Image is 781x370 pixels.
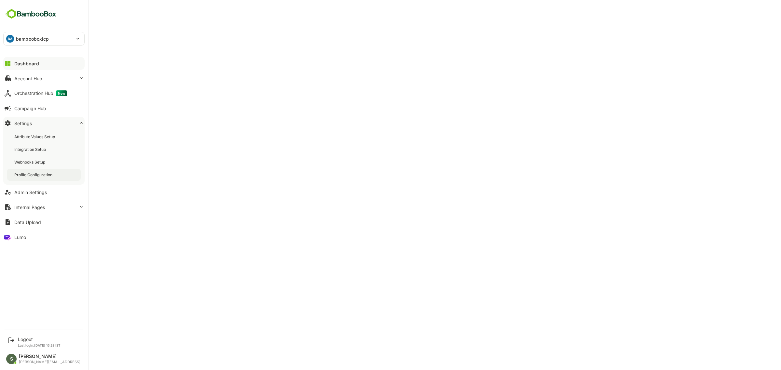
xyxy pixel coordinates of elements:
div: Webhooks Setup [14,159,47,165]
div: Settings [14,121,32,126]
div: [PERSON_NAME][EMAIL_ADDRESS] [19,360,80,364]
button: Data Upload [3,216,85,229]
div: Internal Pages [14,205,45,210]
div: Dashboard [14,61,39,66]
div: Profile Configuration [14,172,54,178]
p: Last login: [DATE] 16:28 IST [18,343,61,347]
div: Account Hub [14,76,42,81]
img: BambooboxFullLogoMark.5f36c76dfaba33ec1ec1367b70bb1252.svg [3,8,58,20]
p: bambooboxicp [16,35,49,42]
button: Campaign Hub [3,102,85,115]
div: Attribute Values Setup [14,134,56,139]
button: Internal Pages [3,201,85,214]
div: Integration Setup [14,147,47,152]
div: BA [6,35,14,43]
span: New [56,90,67,96]
button: Account Hub [3,72,85,85]
div: Admin Settings [14,190,47,195]
div: S [6,354,17,364]
div: Campaign Hub [14,106,46,111]
div: Logout [18,337,61,342]
div: Lumo [14,234,26,240]
div: Orchestration Hub [14,90,67,96]
div: BAbambooboxicp [4,32,84,45]
button: Settings [3,117,85,130]
button: Orchestration HubNew [3,87,85,100]
button: Lumo [3,231,85,244]
div: Data Upload [14,219,41,225]
button: Dashboard [3,57,85,70]
button: Admin Settings [3,186,85,199]
div: [PERSON_NAME] [19,354,80,359]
